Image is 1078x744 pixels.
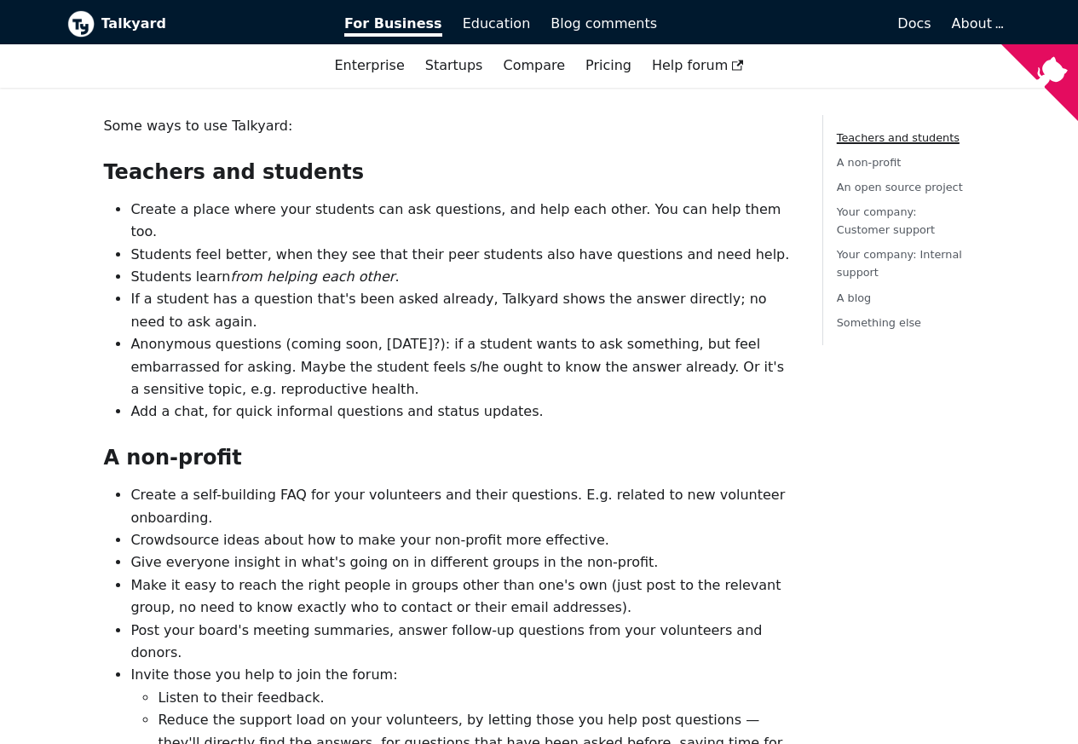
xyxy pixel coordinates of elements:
[130,199,794,244] li: Create a place where your students can ask questions, and help each other. You can help them too.
[463,15,531,32] span: Education
[334,9,453,38] a: For Business
[453,9,541,38] a: Education
[837,205,935,236] a: Your company: Customer support
[158,687,794,709] li: Listen to their feedback.
[897,15,931,32] span: Docs
[103,159,794,185] h2: Teachers and students
[130,574,794,620] li: Make it easy to reach the right people in groups other than one's own (just post to the relevant ...
[540,9,667,38] a: Blog comments
[103,115,794,137] p: Some ways to use Talkyard:
[67,10,95,37] img: Talkyard logo
[837,291,871,304] a: A blog
[130,401,794,423] li: Add a chat, for quick informal questions and status updates.
[837,316,921,329] a: Something else
[130,484,794,529] li: Create a self-building FAQ for your volunteers and their questions. E.g. related to new volunteer...
[130,244,794,266] li: Students feel better, when they see that their peer students also have questions and need help.
[837,248,962,279] a: Your company: Internal support
[551,15,657,32] span: Blog comments
[130,333,794,401] li: Anonymous questions (coming soon, [DATE]?): if a student wants to ask something, but feel embarra...
[667,9,942,38] a: Docs
[324,51,414,80] a: Enterprise
[130,288,794,333] li: If a student has a question that's been asked already, Talkyard shows the answer directly; no nee...
[103,445,794,470] h2: A non-profit
[952,15,1001,32] a: About
[415,51,493,80] a: Startups
[837,156,902,169] a: A non-profit
[67,10,321,37] a: Talkyard logoTalkyard
[130,266,794,288] li: Students learn .
[837,131,960,144] a: Teachers and students
[642,51,754,80] a: Help forum
[575,51,642,80] a: Pricing
[503,57,565,73] a: Compare
[130,529,794,551] li: Crowdsource ideas about how to make your non-profit more effective.
[837,181,963,193] a: An open source project
[230,268,395,285] em: from helping each other
[101,13,321,35] b: Talkyard
[130,620,794,665] li: Post your board's meeting summaries, answer follow-up questions from your volunteers and donors.
[344,15,442,37] span: For Business
[652,57,744,73] span: Help forum
[130,551,794,574] li: Give everyone insight in what's going on in different groups in the non-profit.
